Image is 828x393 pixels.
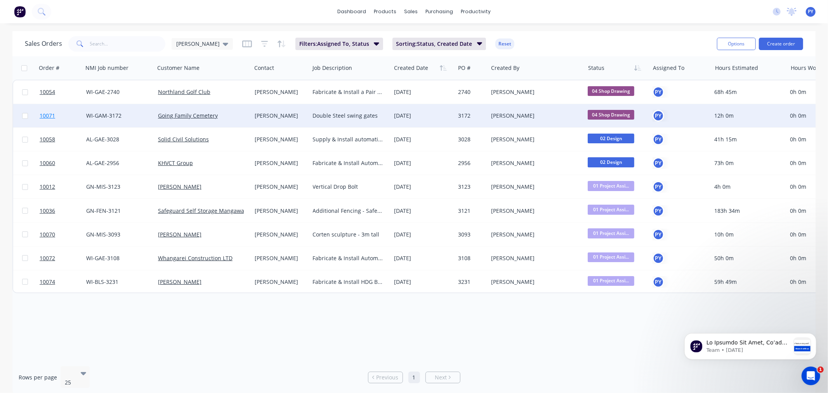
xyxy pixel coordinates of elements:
div: 73h 0m [714,159,780,167]
div: [PERSON_NAME] [491,112,577,120]
div: Vertical Drop Bolt [313,183,384,191]
span: 0h 0m [790,254,806,262]
button: Create order [759,38,803,50]
a: KHVCT Group [158,159,193,167]
a: [PERSON_NAME] [158,183,201,190]
div: [PERSON_NAME] [255,136,304,143]
button: PY [653,86,664,98]
a: 10054 [40,80,86,104]
span: 0h 0m [790,112,806,119]
span: Sorting: Status, Created Date [396,40,472,48]
div: [PERSON_NAME] [491,207,577,215]
span: 10071 [40,112,55,120]
span: PY [808,8,814,15]
img: Factory [14,6,26,17]
div: Fabricate & Install Automatic Sliding Gate [313,254,384,262]
div: [DATE] [394,254,452,262]
a: Solid Civil Solutions [158,136,209,143]
input: Search... [90,36,166,52]
div: [PERSON_NAME] [255,112,304,120]
div: 10h 0m [714,231,780,238]
ul: Pagination [365,372,463,383]
h1: Sales Orders [25,40,62,47]
div: [DATE] [394,231,452,238]
div: 4h 0m [714,183,780,191]
span: Next [435,374,447,381]
div: 2956 [458,159,484,167]
span: 02 Design [588,157,634,167]
div: 25 [65,379,74,386]
p: Message from Team, sent 1w ago [34,29,118,36]
span: 10072 [40,254,55,262]
a: Next page [426,374,460,381]
span: 10054 [40,88,55,96]
span: 10012 [40,183,55,191]
div: 12h 0m [714,112,780,120]
button: PY [653,229,664,240]
button: Filters:Assigned To, Status [295,38,383,50]
div: PY [653,276,664,288]
div: Customer Name [157,64,200,72]
div: AL-GAE-2956 [86,159,149,167]
div: WI-BLS-3231 [86,278,149,286]
div: Corten sculpture - 3m tall [313,231,384,238]
span: 04 Shop Drawing [588,86,634,96]
div: WI-GAE-3108 [86,254,149,262]
a: [PERSON_NAME] [158,231,201,238]
span: Previous [376,374,398,381]
div: [PERSON_NAME] [491,183,577,191]
div: Status [588,64,604,72]
div: [DATE] [394,136,452,143]
a: 10070 [40,223,86,246]
div: Double Steel swing gates [313,112,384,120]
a: 10071 [40,104,86,127]
button: PY [653,252,664,264]
div: 3093 [458,231,484,238]
div: GN-MIS-3093 [86,231,149,238]
a: Previous page [368,374,403,381]
div: Hours Estimated [715,64,758,72]
span: 04 Shop Drawing [588,110,634,120]
span: 0h 0m [790,207,806,214]
div: 3121 [458,207,484,215]
iframe: Intercom live chat [802,367,820,385]
a: 10012 [40,175,86,198]
div: purchasing [422,6,457,17]
a: Going Family Cemetery [158,112,218,119]
div: [PERSON_NAME] [491,231,577,238]
div: [DATE] [394,112,452,120]
div: 2740 [458,88,484,96]
a: 10072 [40,247,86,270]
a: Northland Golf Club [158,88,210,96]
div: [PERSON_NAME] [491,278,577,286]
div: Hours Worked [791,64,828,72]
span: 02 Design [588,134,634,143]
button: PY [653,134,664,145]
span: [PERSON_NAME] [176,40,220,48]
div: Additional Fencing - Safeguard Storage [313,207,384,215]
div: Assigned To [653,64,684,72]
div: GN-MIS-3123 [86,183,149,191]
a: 10058 [40,128,86,151]
span: 10060 [40,159,55,167]
div: 183h 34m [714,207,780,215]
div: sales [400,6,422,17]
button: PY [653,157,664,169]
div: NMI Job number [85,64,128,72]
span: 01 Project Assi... [588,228,634,238]
div: WI-GAM-3172 [86,112,149,120]
div: [DATE] [394,88,452,96]
div: 3123 [458,183,484,191]
div: PY [653,110,664,122]
div: 68h 45m [714,88,780,96]
div: [PERSON_NAME] [255,159,304,167]
div: [PERSON_NAME] [255,254,304,262]
div: [PERSON_NAME] [491,159,577,167]
button: Reset [495,38,514,49]
div: [DATE] [394,159,452,167]
span: 0h 0m [790,159,806,167]
div: [PERSON_NAME] [491,254,577,262]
